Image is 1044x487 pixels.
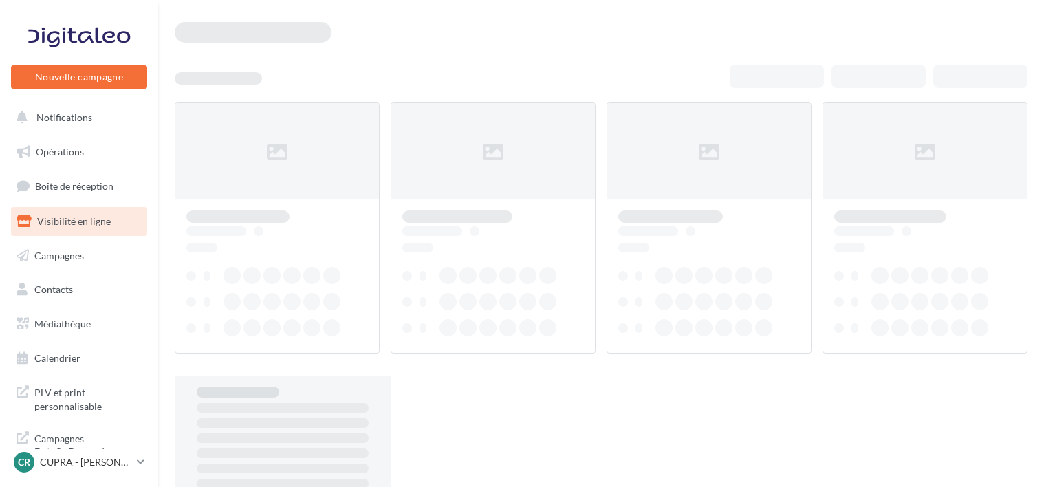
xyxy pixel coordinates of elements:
a: Boîte de réception [8,171,150,201]
span: Médiathèque [34,318,91,329]
a: Visibilité en ligne [8,207,150,236]
span: Calendrier [34,352,80,364]
span: Visibilité en ligne [37,215,111,227]
span: Contacts [34,283,73,295]
span: Campagnes DataOnDemand [34,429,142,459]
a: Campagnes DataOnDemand [8,424,150,464]
span: Opérations [36,146,84,158]
p: CUPRA - [PERSON_NAME] [40,455,131,469]
span: Notifications [36,111,92,123]
a: Médiathèque [8,310,150,338]
a: PLV et print personnalisable [8,378,150,418]
a: Campagnes [8,241,150,270]
span: Boîte de réception [35,180,113,192]
span: CR [18,455,30,469]
button: Nouvelle campagne [11,65,147,89]
a: Contacts [8,275,150,304]
a: CR CUPRA - [PERSON_NAME] [11,449,147,475]
span: PLV et print personnalisable [34,383,142,413]
a: Calendrier [8,344,150,373]
a: Opérations [8,138,150,166]
button: Notifications [8,103,144,132]
span: Campagnes [34,249,84,261]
